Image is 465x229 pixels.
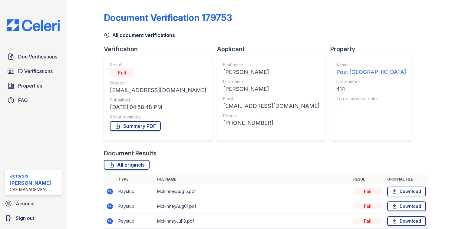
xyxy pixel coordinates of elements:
[104,160,150,170] a: All originals
[10,187,60,193] div: CAF Management
[16,200,35,207] span: Account
[223,113,319,119] div: Phone
[116,174,155,184] th: Type
[223,85,319,93] div: [PERSON_NAME]
[385,174,428,184] th: Original file
[223,68,319,76] div: [PERSON_NAME]
[18,97,28,104] span: FAQ
[387,216,426,226] a: Download
[223,102,319,110] div: [EMAIL_ADDRESS][DOMAIN_NAME]
[104,12,232,23] div: Document Verification 179753
[2,212,64,224] a: Sign out
[110,80,206,86] div: Creator
[387,201,426,211] a: Download
[223,62,319,68] div: First name
[2,19,64,31] img: CE_Logo_Blue-a8612792a0a2168367f1c8372b55b34899dd931a85d93a1a3d3e32e68fde9ad4.png
[2,197,64,210] a: Account
[110,97,206,103] div: Submitted
[18,68,53,75] span: ID Verifications
[336,85,406,93] div: 414
[223,96,319,102] div: Email
[336,102,406,110] div: -
[110,103,206,111] div: [DATE] 04:58:48 PM
[110,121,161,131] a: Summary PDF
[18,82,42,89] span: Properties
[110,114,206,120] div: Result summary
[5,94,62,106] a: FAQ
[223,119,319,127] div: [PHONE_NUMBER]
[116,184,155,199] td: Paystub
[104,45,217,53] div: Verification
[217,45,330,53] div: Applicant
[336,79,406,85] div: Unit number
[155,174,351,184] th: File name
[155,184,351,199] td: MckinneyAug15.pdf
[5,51,62,63] a: Doc Verifications
[155,214,351,229] td: MckinneyJul18.pdf
[336,62,406,76] a: Name Post [GEOGRAPHIC_DATA]
[387,187,426,196] a: Download
[116,214,155,229] td: Paystub
[116,199,155,214] td: Paystub
[330,45,417,53] div: Property
[18,53,57,60] span: Doc Verifications
[336,96,406,102] div: Target move in date
[110,62,206,68] div: Result
[223,79,319,85] div: Last name
[104,149,157,158] div: Document Results
[110,68,134,78] div: Fail
[5,80,62,92] a: Properties
[104,32,175,39] a: All document verifications
[336,62,406,68] div: Name
[155,199,351,214] td: MckinneyAug01.pdf
[353,188,382,194] div: Fail
[10,172,60,187] div: Jenysis [PERSON_NAME]
[336,68,406,76] div: Post [GEOGRAPHIC_DATA]
[16,214,34,222] span: Sign out
[353,203,382,209] div: Fail
[110,86,206,95] div: [EMAIL_ADDRESS][DOMAIN_NAME]
[351,174,385,184] th: Result
[353,218,382,224] div: Fail
[5,65,62,77] a: ID Verifications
